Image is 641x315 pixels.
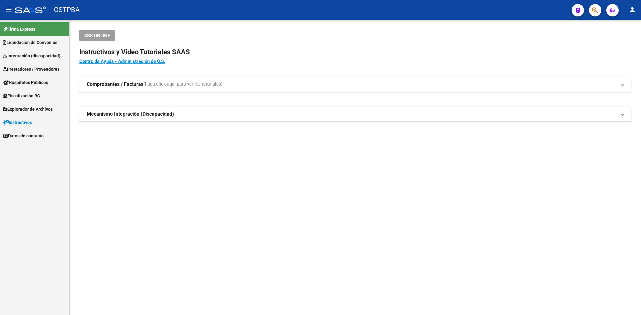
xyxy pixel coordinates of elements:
[79,59,165,64] a: Centro de Ayuda - Administración de O.S.
[629,6,636,13] mat-icon: person
[3,26,35,33] span: Firma Express
[3,66,59,73] span: Prestadores / Proveedores
[79,30,115,41] button: SSS ONLINE
[5,6,12,13] mat-icon: menu
[87,81,143,88] strong: Comprobantes / Facturas
[3,39,57,46] span: Liquidación de Convenios
[79,77,631,92] mat-expansion-panel-header: Comprobantes / Facturas(haga click aquí para ver los tutoriales)
[3,106,53,113] span: Explorador de Archivos
[84,33,110,38] span: SSS ONLINE
[3,132,44,139] span: Datos de contacto
[49,3,80,17] span: - OSTPBA
[79,107,631,122] mat-expansion-panel-header: Mecanismo Integración (Discapacidad)
[3,79,48,86] span: Hospitales Públicos
[143,81,222,88] span: (haga click aquí para ver los tutoriales)
[3,92,40,99] span: Fiscalización RG
[79,46,631,58] h2: Instructivos y Video Tutoriales SAAS
[87,111,174,118] strong: Mecanismo Integración (Discapacidad)
[620,294,635,309] iframe: Intercom live chat
[3,52,60,59] span: Integración (discapacidad)
[3,119,32,126] span: Instructivos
